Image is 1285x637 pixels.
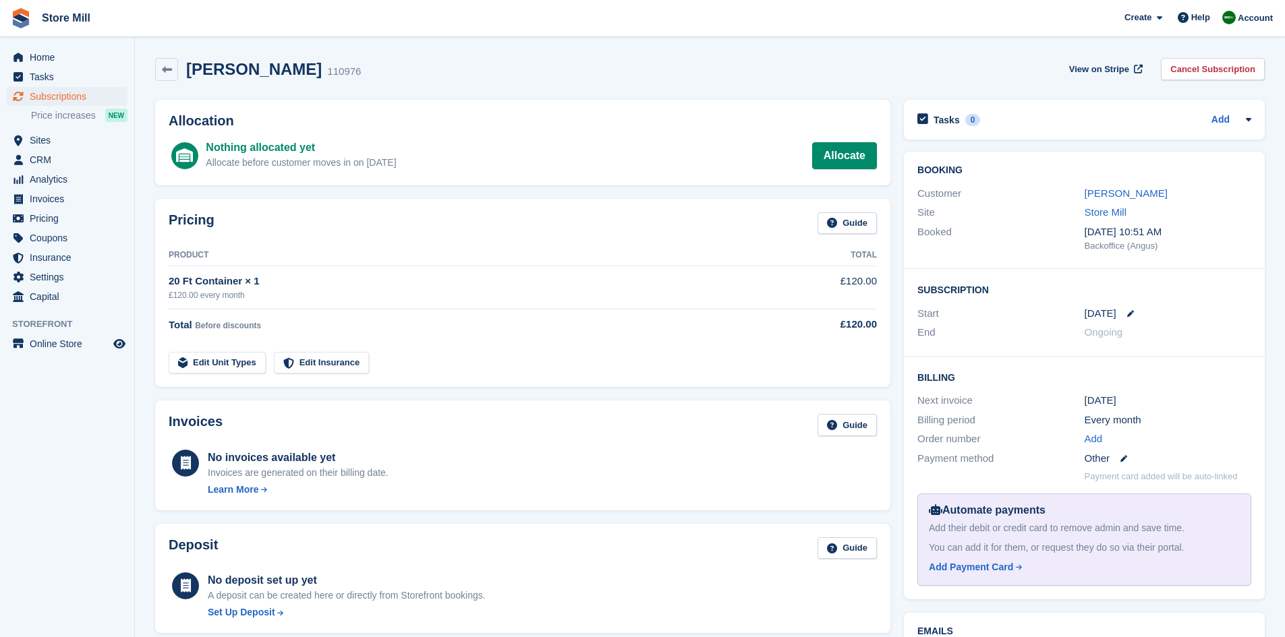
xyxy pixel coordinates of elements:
[208,588,486,603] p: A deposit can be created here or directly from Storefront bookings.
[929,521,1240,535] div: Add their debit or credit card to remove admin and save time.
[11,8,31,28] img: stora-icon-8386f47178a22dfd0bd8f6a31ec36ba5ce8667c1dd55bd0f319d3a0aa187defe.svg
[7,248,127,267] a: menu
[1085,326,1123,338] span: Ongoing
[1085,413,1251,428] div: Every month
[169,352,266,374] a: Edit Unit Types
[1085,306,1116,322] time: 2025-10-06 00:00:00 UTC
[929,541,1240,555] div: You can add it for them, or request they do so via their portal.
[7,131,127,150] a: menu
[917,186,1084,202] div: Customer
[30,170,111,189] span: Analytics
[917,325,1084,340] div: End
[30,334,111,353] span: Online Store
[30,87,111,106] span: Subscriptions
[917,224,1084,253] div: Booked
[169,113,877,129] h2: Allocation
[768,266,877,309] td: £120.00
[917,306,1084,322] div: Start
[934,114,960,126] h2: Tasks
[206,140,396,156] div: Nothing allocated yet
[1191,11,1210,24] span: Help
[186,60,322,78] h2: [PERSON_NAME]
[917,282,1251,296] h2: Subscription
[818,414,877,436] a: Guide
[768,317,877,332] div: £120.00
[7,268,127,286] a: menu
[818,212,877,235] a: Guide
[208,605,275,619] div: Set Up Deposit
[7,150,127,169] a: menu
[929,560,1234,574] a: Add Payment Card
[327,64,361,80] div: 110976
[1085,431,1103,447] a: Add
[1064,58,1145,80] a: View on Stripe
[30,248,111,267] span: Insurance
[929,502,1240,518] div: Automate payments
[1085,393,1251,408] div: [DATE]
[30,131,111,150] span: Sites
[169,212,215,235] h2: Pricing
[169,537,218,559] h2: Deposit
[1124,11,1151,24] span: Create
[1238,11,1273,25] span: Account
[195,321,261,330] span: Before discounts
[274,352,370,374] a: Edit Insurance
[1085,187,1168,199] a: [PERSON_NAME]
[965,114,981,126] div: 0
[1161,58,1265,80] a: Cancel Subscription
[30,268,111,286] span: Settings
[7,67,127,86] a: menu
[105,109,127,122] div: NEW
[1222,11,1236,24] img: Angus
[1069,63,1129,76] span: View on Stripe
[1085,470,1238,483] p: Payment card added will be auto-linked
[917,451,1084,466] div: Payment method
[1085,451,1251,466] div: Other
[917,205,1084,220] div: Site
[917,431,1084,447] div: Order number
[7,189,127,208] a: menu
[206,156,396,170] div: Allocate before customer moves in on [DATE]
[30,150,111,169] span: CRM
[30,209,111,228] span: Pricing
[31,108,127,123] a: Price increases NEW
[208,572,486,588] div: No deposit set up yet
[208,605,486,619] a: Set Up Deposit
[812,142,877,169] a: Allocate
[208,483,389,497] a: Learn More
[7,209,127,228] a: menu
[1211,113,1230,128] a: Add
[169,319,192,330] span: Total
[7,334,127,353] a: menu
[7,229,127,247] a: menu
[30,287,111,306] span: Capital
[7,87,127,106] a: menu
[929,560,1013,574] div: Add Payment Card
[30,229,111,247] span: Coupons
[30,67,111,86] span: Tasks
[917,413,1084,428] div: Billing period
[1085,224,1251,240] div: [DATE] 10:51 AM
[917,626,1251,637] h2: Emails
[169,274,768,289] div: 20 Ft Container × 1
[31,109,96,122] span: Price increases
[818,537,877,559] a: Guide
[169,414,223,436] h2: Invoices
[1085,239,1251,253] div: Backoffice (Angus)
[12,317,134,331] span: Storefront
[208,450,389,466] div: No invoices available yet
[768,245,877,266] th: Total
[36,7,96,29] a: Store Mill
[208,466,389,480] div: Invoices are generated on their billing date.
[917,165,1251,176] h2: Booking
[30,48,111,67] span: Home
[1085,206,1127,218] a: Store Mill
[7,287,127,306] a: menu
[169,245,768,266] th: Product
[208,483,258,497] div: Learn More
[917,370,1251,384] h2: Billing
[169,289,768,301] div: £120.00 every month
[7,170,127,189] a: menu
[111,336,127,352] a: Preview store
[917,393,1084,408] div: Next invoice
